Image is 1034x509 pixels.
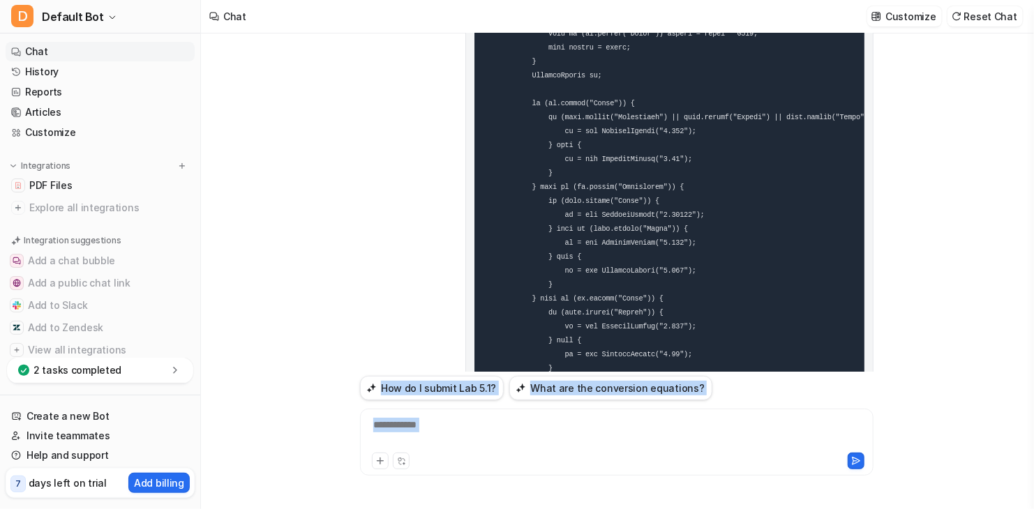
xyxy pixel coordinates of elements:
[360,376,504,400] button: How do I submit Lab 5.1?
[11,5,33,27] span: D
[13,279,21,287] img: Add a public chat link
[6,159,75,173] button: Integrations
[6,294,195,317] button: Add to SlackAdd to Slack
[13,324,21,332] img: Add to Zendesk
[134,476,184,490] p: Add billing
[42,7,104,26] span: Default Bot
[24,234,121,247] p: Integration suggestions
[6,407,195,426] a: Create a new Bot
[947,6,1023,26] button: Reset Chat
[6,250,195,272] button: Add a chat bubbleAdd a chat bubble
[6,339,195,361] button: View all integrationsView all integrations
[21,160,70,172] p: Integrations
[6,317,195,339] button: Add to ZendeskAdd to Zendesk
[14,181,22,190] img: PDF Files
[6,62,195,82] a: History
[6,176,195,195] a: PDF FilesPDF Files
[6,198,195,218] a: Explore all integrations
[871,11,881,22] img: customize
[8,161,18,171] img: expand menu
[867,6,941,26] button: Customize
[885,9,936,24] p: Customize
[509,376,712,400] button: What are the conversion equations?
[15,478,21,490] p: 7
[952,11,961,22] img: reset
[6,42,195,61] a: Chat
[13,257,21,265] img: Add a chat bubble
[6,102,195,122] a: Articles
[29,178,72,192] span: PDF Files
[223,9,246,24] div: Chat
[11,201,25,215] img: explore all integrations
[13,346,21,354] img: View all integrations
[128,473,190,493] button: Add billing
[13,301,21,310] img: Add to Slack
[6,426,195,446] a: Invite teammates
[6,446,195,465] a: Help and support
[33,363,121,377] p: 2 tasks completed
[6,272,195,294] button: Add a public chat linkAdd a public chat link
[6,123,195,142] a: Customize
[29,197,189,219] span: Explore all integrations
[6,82,195,102] a: Reports
[177,161,187,171] img: menu_add.svg
[29,476,107,490] p: days left on trial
